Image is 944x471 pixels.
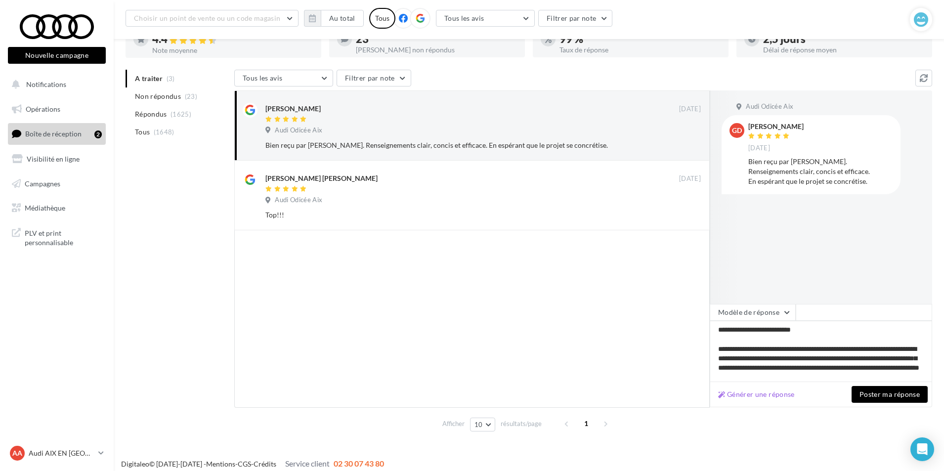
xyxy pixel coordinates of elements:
[25,226,102,248] span: PLV et print personnalisable
[27,155,80,163] span: Visibilité en ligne
[6,198,108,218] a: Médiathèque
[234,70,333,86] button: Tous les avis
[356,46,517,53] div: [PERSON_NAME] non répondus
[135,109,167,119] span: Répondus
[578,416,594,431] span: 1
[121,460,384,468] span: © [DATE]-[DATE] - - -
[6,123,108,144] a: Boîte de réception2
[26,105,60,113] span: Opérations
[444,14,484,22] span: Tous les avis
[6,222,108,252] a: PLV et print personnalisable
[265,210,637,220] div: Top!!!
[304,10,364,27] button: Au total
[238,460,251,468] a: CGS
[275,126,322,135] span: Audi Odicée Aix
[852,386,928,403] button: Poster ma réponse
[25,204,65,212] span: Médiathèque
[6,74,104,95] button: Notifications
[185,92,197,100] span: (23)
[748,144,770,153] span: [DATE]
[121,460,149,468] a: Digitaleo
[94,130,102,138] div: 2
[154,128,174,136] span: (1648)
[910,437,934,461] div: Open Intercom Messenger
[763,34,924,44] div: 2,5 jours
[334,459,384,468] span: 02 30 07 43 80
[126,10,299,27] button: Choisir un point de vente ou un code magasin
[254,460,276,468] a: Crédits
[265,104,321,114] div: [PERSON_NAME]
[8,47,106,64] button: Nouvelle campagne
[470,418,495,431] button: 10
[26,80,66,88] span: Notifications
[474,421,483,428] span: 10
[12,448,22,458] span: AA
[152,47,313,54] div: Note moyenne
[171,110,191,118] span: (1625)
[748,157,893,186] div: Bien reçu par [PERSON_NAME]. Renseignements clair, concis et efficace. En espérant que le projet ...
[679,105,701,114] span: [DATE]
[763,46,924,53] div: Délai de réponse moyen
[559,46,721,53] div: Taux de réponse
[321,10,364,27] button: Au total
[732,126,742,135] span: GD
[501,419,542,428] span: résultats/page
[265,173,378,183] div: [PERSON_NAME] [PERSON_NAME]
[6,99,108,120] a: Opérations
[243,74,283,82] span: Tous les avis
[25,179,60,187] span: Campagnes
[135,91,181,101] span: Non répondus
[285,459,330,468] span: Service client
[356,34,517,44] div: 23
[714,388,799,400] button: Générer une réponse
[265,140,637,150] div: Bien reçu par [PERSON_NAME]. Renseignements clair, concis et efficace. En espérant que le projet ...
[442,419,465,428] span: Afficher
[25,129,82,138] span: Boîte de réception
[29,448,94,458] p: Audi AIX EN [GEOGRAPHIC_DATA]
[436,10,535,27] button: Tous les avis
[6,173,108,194] a: Campagnes
[134,14,280,22] span: Choisir un point de vente ou un code magasin
[710,304,796,321] button: Modèle de réponse
[275,196,322,205] span: Audi Odicée Aix
[6,149,108,170] a: Visibilité en ligne
[337,70,411,86] button: Filtrer par note
[746,102,793,111] span: Audi Odicée Aix
[559,34,721,44] div: 99 %
[206,460,235,468] a: Mentions
[135,127,150,137] span: Tous
[8,444,106,463] a: AA Audi AIX EN [GEOGRAPHIC_DATA]
[152,34,313,45] div: 4.4
[748,123,804,130] div: [PERSON_NAME]
[369,8,395,29] div: Tous
[538,10,613,27] button: Filtrer par note
[679,174,701,183] span: [DATE]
